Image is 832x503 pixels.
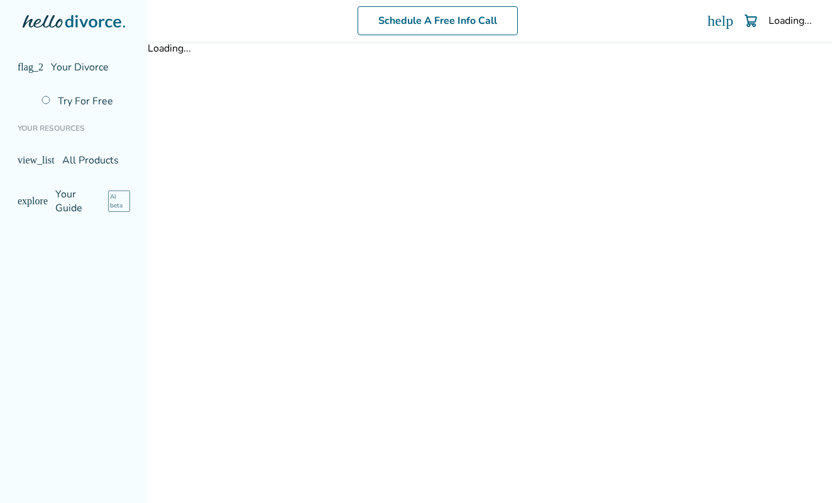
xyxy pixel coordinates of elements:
[10,116,138,141] li: Your Resources
[108,191,131,212] span: AI beta
[708,13,733,28] a: help
[358,6,518,35] a: Schedule A Free Info Call
[148,41,832,55] div: Loading...
[34,87,138,116] a: Try For Free
[743,13,758,28] img: Cart
[18,155,55,165] span: view_list
[18,62,43,72] span: flag_2
[769,14,812,28] div: Loading...
[18,196,48,206] span: explore
[51,60,109,74] span: Your Divorce
[10,53,138,82] a: flag_2Your Divorce
[10,146,138,175] a: view_listAll Products
[10,180,138,223] a: exploreYour GuideAI beta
